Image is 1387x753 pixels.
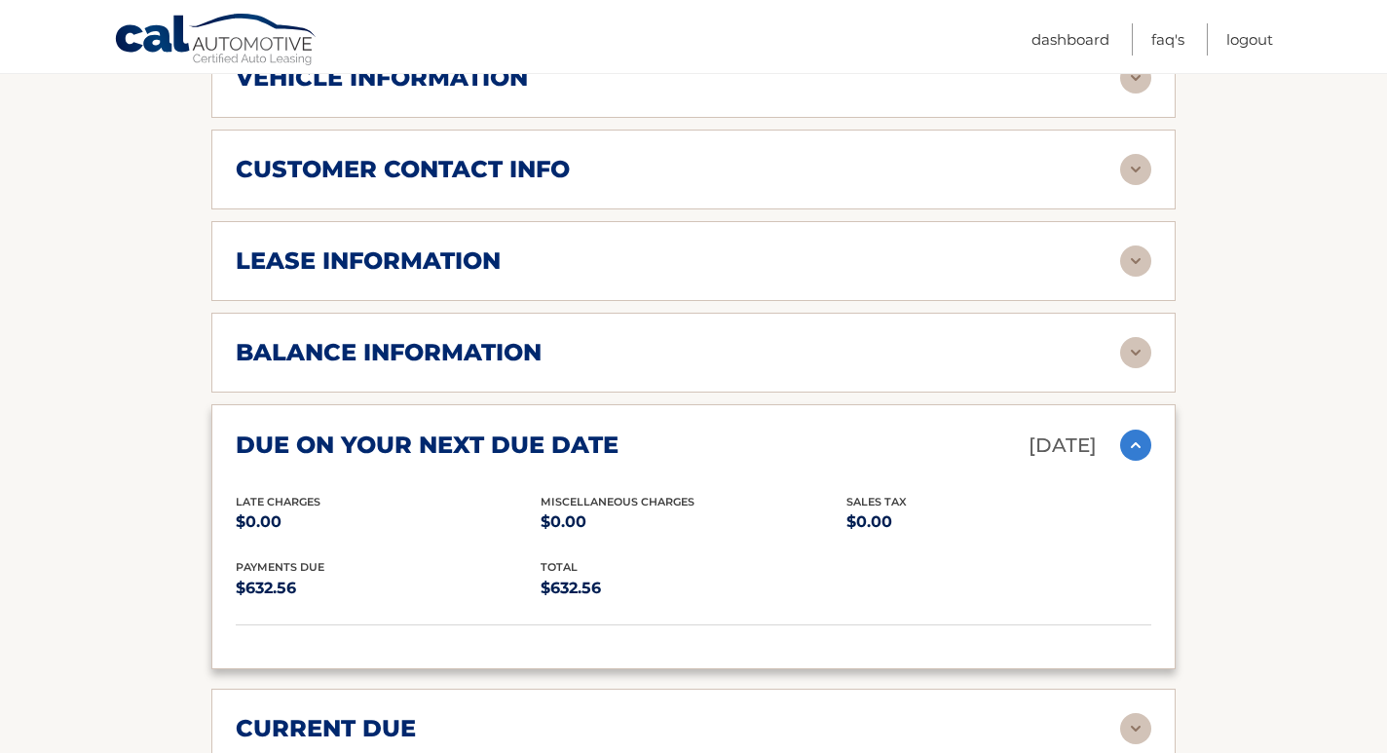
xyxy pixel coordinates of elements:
[236,246,501,276] h2: lease information
[236,155,570,184] h2: customer contact info
[1120,337,1151,368] img: accordion-rest.svg
[1029,429,1097,463] p: [DATE]
[541,560,578,574] span: total
[1031,23,1109,56] a: Dashboard
[846,508,1151,536] p: $0.00
[236,495,320,508] span: Late Charges
[541,508,845,536] p: $0.00
[236,63,528,93] h2: vehicle information
[1120,245,1151,277] img: accordion-rest.svg
[541,575,845,602] p: $632.56
[1226,23,1273,56] a: Logout
[1120,713,1151,744] img: accordion-rest.svg
[846,495,907,508] span: Sales Tax
[1151,23,1184,56] a: FAQ's
[236,508,541,536] p: $0.00
[114,13,319,69] a: Cal Automotive
[236,431,619,460] h2: due on your next due date
[541,495,694,508] span: Miscellaneous Charges
[236,338,542,367] h2: balance information
[1120,154,1151,185] img: accordion-rest.svg
[236,560,324,574] span: Payments Due
[1120,62,1151,94] img: accordion-rest.svg
[236,714,416,743] h2: current due
[236,575,541,602] p: $632.56
[1120,430,1151,461] img: accordion-active.svg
